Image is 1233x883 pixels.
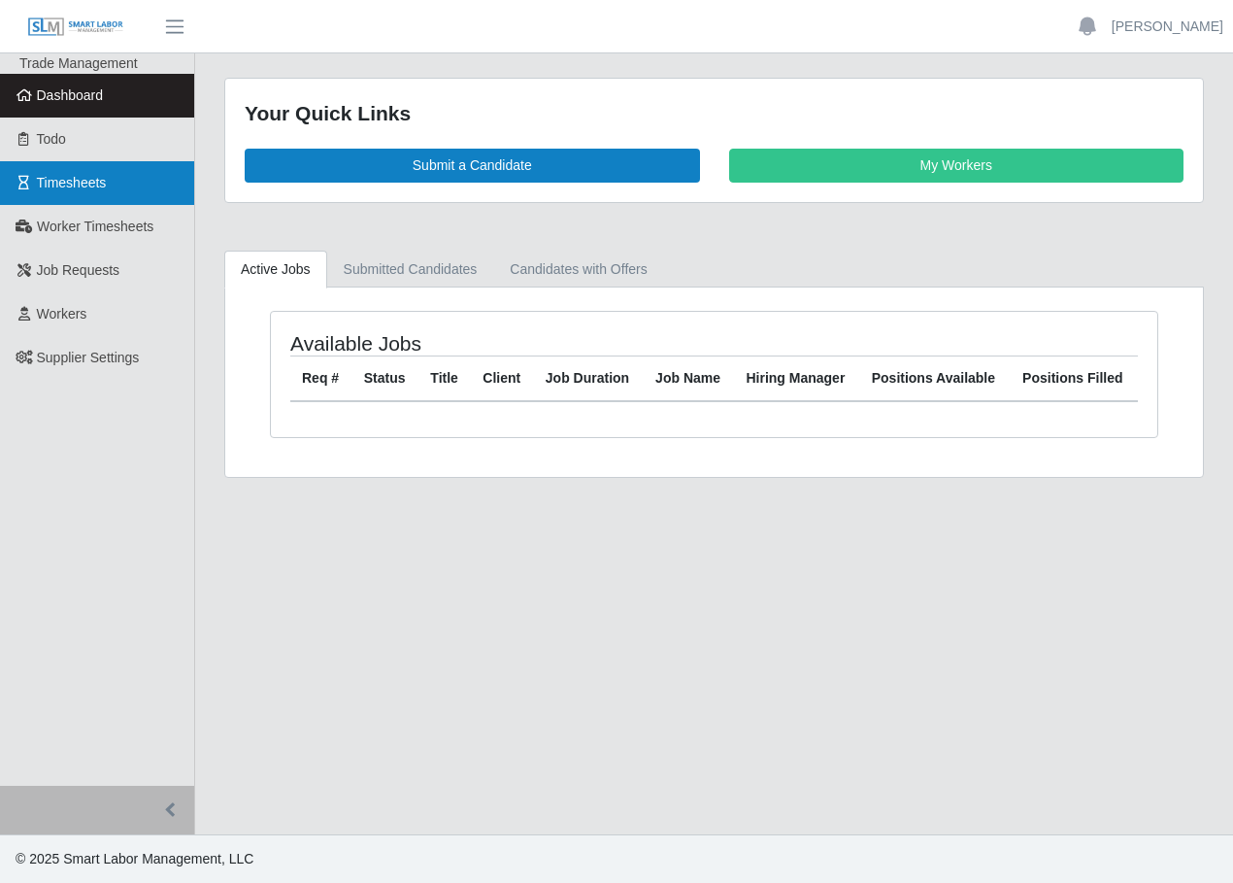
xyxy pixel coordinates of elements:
img: SLM Logo [27,17,124,38]
a: [PERSON_NAME] [1112,17,1223,37]
a: Candidates with Offers [493,251,663,289]
th: Req # [290,356,352,401]
th: Status [352,356,419,401]
span: Dashboard [37,87,104,103]
span: Job Requests [37,262,120,278]
a: Submit a Candidate [245,149,700,183]
span: Workers [37,306,87,322]
th: Client [471,356,534,401]
th: Job Duration [534,356,644,401]
th: Hiring Manager [734,356,859,401]
span: Worker Timesheets [37,219,153,234]
th: Title [418,356,471,401]
th: Positions Filled [1011,356,1138,401]
a: My Workers [729,149,1184,183]
span: © 2025 Smart Labor Management, LLC [16,851,253,866]
span: Timesheets [37,175,107,190]
a: Active Jobs [224,251,327,289]
div: Your Quick Links [245,98,1183,129]
span: Supplier Settings [37,350,140,365]
th: Job Name [644,356,734,401]
a: Submitted Candidates [327,251,494,289]
span: Todo [37,131,66,147]
th: Positions Available [860,356,1011,401]
span: Trade Management [19,55,138,71]
h4: Available Jobs [290,331,626,356]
